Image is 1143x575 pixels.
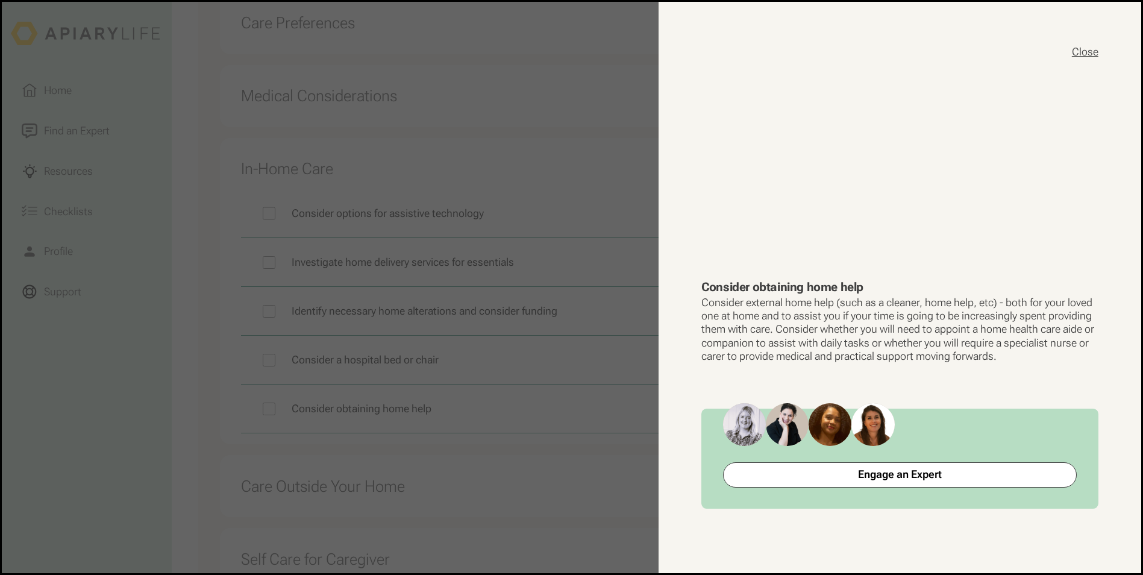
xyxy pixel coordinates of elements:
button: close modal [2,2,1141,573]
button: close modal [1072,45,1098,59]
a: Engage an Expert [723,462,1077,488]
p: Consider external home help (such as a cleaner, home help, etc) - both for your loved one at home... [701,296,1098,363]
h3: Consider obtaining home help [701,278,1098,296]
